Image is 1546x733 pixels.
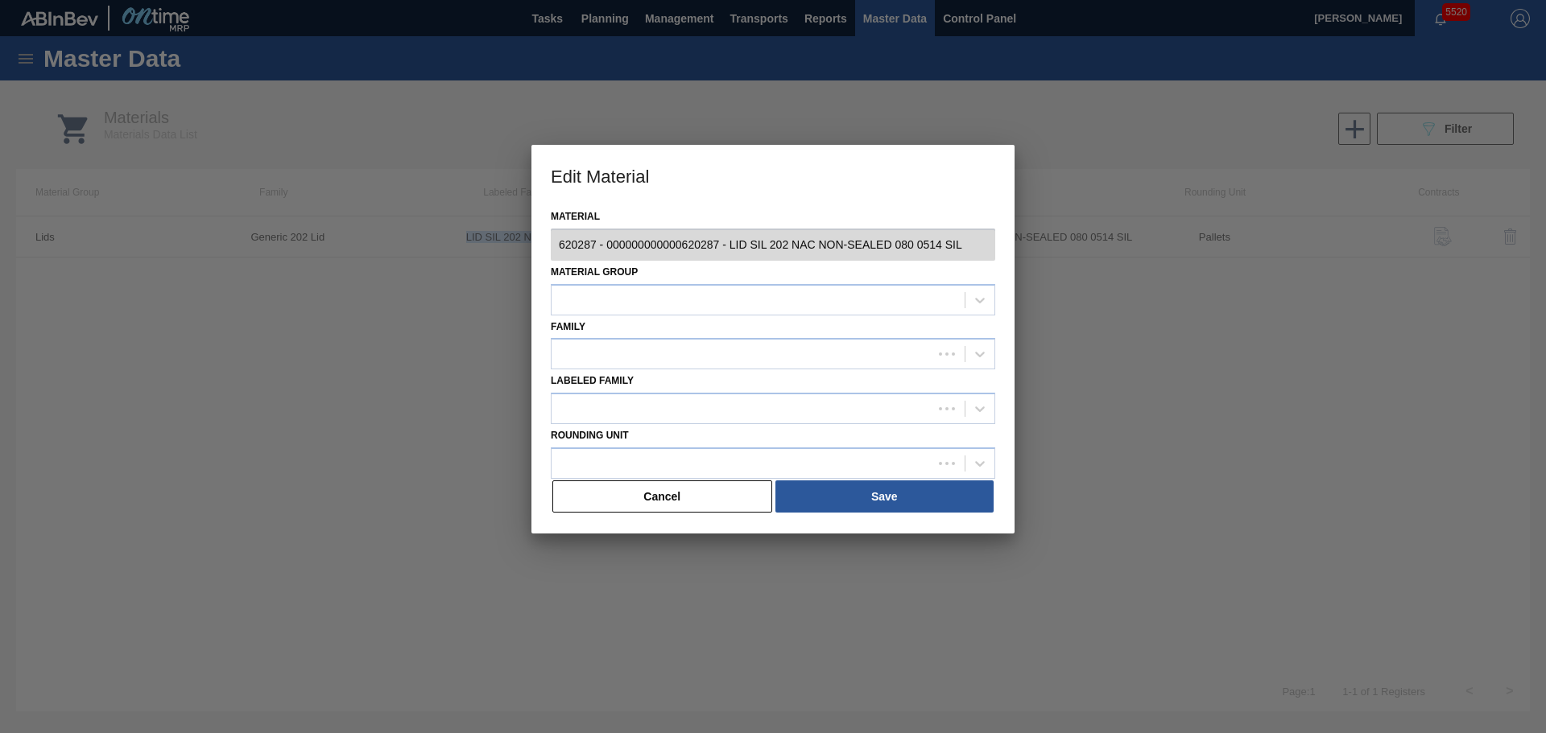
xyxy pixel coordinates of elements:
[551,430,629,441] label: Rounding Unit
[531,145,1015,206] h3: Edit Material
[775,480,994,513] button: Save
[551,321,585,332] label: Family
[551,375,634,386] label: Labeled Family
[551,266,638,278] label: Material Group
[551,205,995,229] label: Material
[552,480,772,513] button: Cancel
